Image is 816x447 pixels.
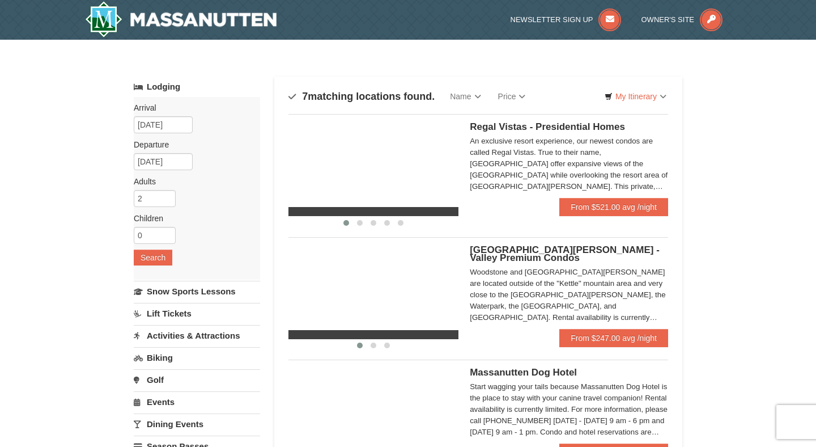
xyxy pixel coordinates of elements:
[559,329,668,347] a: From $247.00 avg /night
[470,121,625,132] span: Regal Vistas - Presidential Homes
[134,176,252,187] label: Adults
[470,267,668,323] div: Woodstone and [GEOGRAPHIC_DATA][PERSON_NAME] are located outside of the "Kettle" mountain area an...
[134,77,260,97] a: Lodging
[134,281,260,302] a: Snow Sports Lessons
[134,303,260,324] a: Lift Tickets
[134,369,260,390] a: Golf
[134,139,252,150] label: Departure
[559,198,668,216] a: From $521.00 avg /night
[134,391,260,412] a: Events
[641,15,695,24] span: Owner's Site
[441,85,489,108] a: Name
[85,1,277,37] img: Massanutten Resort Logo
[134,102,252,113] label: Arrival
[134,347,260,368] a: Biking
[470,367,577,378] span: Massanutten Dog Hotel
[470,244,660,263] span: [GEOGRAPHIC_DATA][PERSON_NAME] - Valley Premium Condos
[134,250,172,265] button: Search
[134,325,260,346] a: Activities & Attractions
[85,1,277,37] a: Massanutten Resort
[511,15,622,24] a: Newsletter Sign Up
[470,136,668,192] div: An exclusive resort experience, our newest condos are called Regal Vistas. True to their name, [G...
[597,88,674,105] a: My Itinerary
[511,15,593,24] span: Newsletter Sign Up
[490,85,534,108] a: Price
[470,381,668,438] div: Start wagging your tails because Massanutten Dog Hotel is the place to stay with your canine trav...
[641,15,723,24] a: Owner's Site
[134,414,260,435] a: Dining Events
[134,213,252,224] label: Children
